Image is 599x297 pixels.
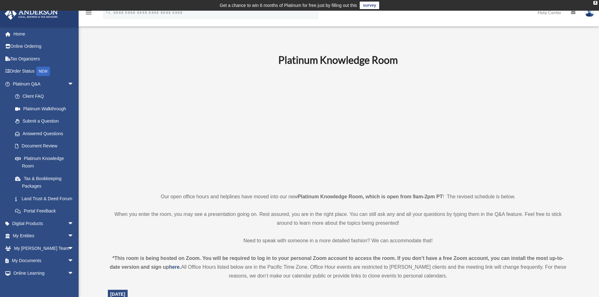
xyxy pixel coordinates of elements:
a: Submit a Question [9,115,83,128]
p: Need to speak with someone in a more detailed fashion? We can accommodate that! [108,236,568,245]
a: Digital Productsarrow_drop_down [4,217,83,230]
div: Get a chance to win 6 months of Platinum for free just by filling out this [220,2,357,9]
a: menu [85,11,92,16]
a: Tax Organizers [4,52,83,65]
a: Home [4,28,83,40]
i: search [105,8,112,15]
a: Tax & Bookkeeping Packages [9,172,83,192]
a: survey [360,2,379,9]
span: arrow_drop_down [68,217,80,230]
a: Order StatusNEW [4,65,83,78]
p: Our open office hours and helplines have moved into our new ! The revised schedule is below. [108,192,568,201]
img: User Pic [585,8,594,17]
a: here [169,264,180,270]
span: arrow_drop_down [68,267,80,280]
strong: *This room is being hosted on Zoom. You will be required to log in to your personal Zoom account ... [110,256,564,270]
a: Document Review [9,140,83,152]
a: My [PERSON_NAME] Teamarrow_drop_down [4,242,83,255]
span: arrow_drop_down [68,78,80,91]
a: Platinum Knowledge Room [9,152,80,172]
a: My Entitiesarrow_drop_down [4,230,83,242]
span: arrow_drop_down [68,230,80,243]
strong: Platinum Knowledge Room, which is open from 9am-2pm PT [298,194,443,199]
a: Land Trust & Deed Forum [9,192,83,205]
div: All Office Hours listed below are in the Pacific Time Zone. Office Hour events are restricted to ... [108,254,568,280]
i: menu [85,9,92,16]
a: Client FAQ [9,90,83,103]
b: Platinum Knowledge Room [278,54,398,66]
span: [DATE] [110,292,125,297]
a: Online Ordering [4,40,83,53]
img: Anderson Advisors Platinum Portal [3,8,60,20]
div: close [593,1,597,5]
span: arrow_drop_down [68,242,80,255]
span: arrow_drop_down [68,255,80,267]
a: Online Learningarrow_drop_down [4,267,83,279]
a: Answered Questions [9,127,83,140]
a: Platinum Walkthrough [9,102,83,115]
a: Platinum Q&Aarrow_drop_down [4,78,83,90]
a: My Documentsarrow_drop_down [4,255,83,267]
a: Portal Feedback [9,205,83,217]
div: NEW [36,67,50,76]
p: When you enter the room, you may see a presentation going on. Rest assured, you are in the right ... [108,210,568,228]
strong: . [180,264,181,270]
iframe: 231110_Toby_KnowledgeRoom [244,74,432,181]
